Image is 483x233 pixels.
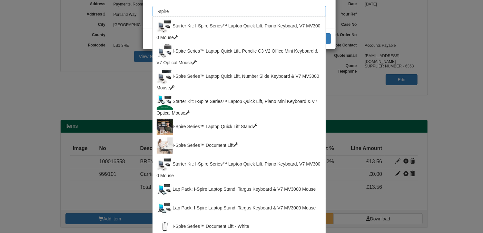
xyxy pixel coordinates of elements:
div: I-Spire Series™ Laptop Quick Lift, Penclic C3 V2 Office Mini Keyboard & V7 Optical Mouse [157,43,322,66]
img: laptop-pack-ispire-c3-v2-keyboard-v7-mouse.jpg [157,43,173,59]
div: Starter Kit: I-Spire Series™ Laptop Quick Lift, Piano Keyboard, V7 MV3000 Mouse [157,156,322,179]
div: Lap Pack: I-Spire Laptop Stand, Targus Keyboard & V7 MV3000 Mouse [157,181,322,198]
img: laptop-pack-ispire-v7-mouse-piano-keyboard.jpg [157,18,173,34]
img: laptop-pack-number-slide-keyboard-v7-mv3000-mouse-new.jpg [157,68,173,85]
img: laptop-pack-ispire-targus-v7_002_.jpg [157,181,173,198]
div: Starter Kit: I-Spire Series™ Laptop Quick Lift, Piano Mini Keyboard & V7 Optical Mouse [157,94,322,116]
img: laptop-pack-ispire-v7-mouse-piano-keyboard_1_.jpg [157,156,173,172]
div: Lap Pack: I-Spire Laptop Stand, Targus Keyboard & V7 MV3000 Mouse [157,200,322,216]
img: ispire-document-lift-white_lifestyle.jpg [157,137,173,154]
img: laptop-pack-ispire-targus-v7_002_.jpg [157,200,173,216]
img: starter-laptop-kit.jpg [157,94,173,110]
input: Search for a product [153,6,326,17]
div: I-Spire Series™ Laptop Quick Lift, Number Slide Keyboard & V7 MV3000 Mouse [157,68,322,91]
div: Starter Kit: I-Spire Series™ Laptop Quick Lift, Piano Keyboard, V7 MV3000 Mouse [157,18,322,41]
div: I-Spire Series™ Laptop Quick Lift Stand [157,119,322,135]
div: I-Spire Series™ Document Lift [157,137,322,154]
img: i-spire-series-laptop-quick-lift-stand_white-lifestyle-2_1.jpg [157,119,173,135]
